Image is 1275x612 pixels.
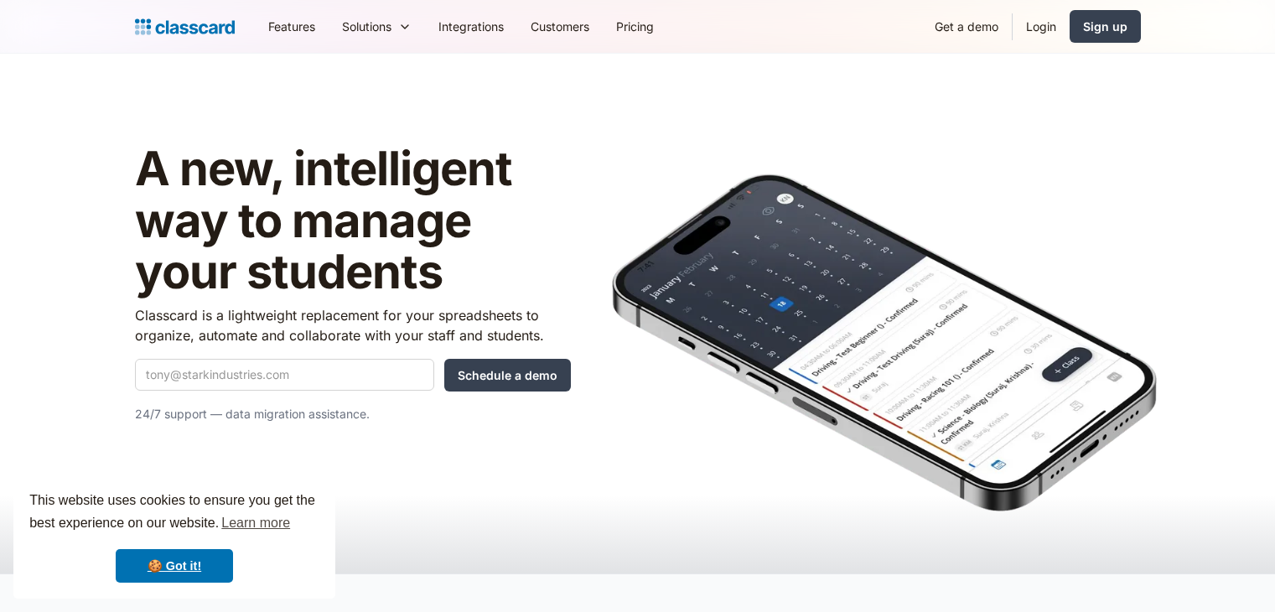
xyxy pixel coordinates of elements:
div: Solutions [329,8,425,45]
a: Pricing [603,8,667,45]
a: Logo [135,15,235,39]
a: Customers [517,8,603,45]
a: Get a demo [921,8,1012,45]
a: dismiss cookie message [116,549,233,583]
div: Sign up [1083,18,1127,35]
input: Schedule a demo [444,359,571,392]
span: This website uses cookies to ensure you get the best experience on our website. [29,490,319,536]
a: Integrations [425,8,517,45]
a: Sign up [1070,10,1141,43]
h1: A new, intelligent way to manage your students [135,143,571,298]
div: Solutions [342,18,391,35]
a: Features [255,8,329,45]
p: Classcard is a lightweight replacement for your spreadsheets to organize, automate and collaborat... [135,305,571,345]
div: cookieconsent [13,475,335,599]
form: Quick Demo Form [135,359,571,392]
p: 24/7 support — data migration assistance. [135,404,571,424]
a: Login [1013,8,1070,45]
input: tony@starkindustries.com [135,359,434,391]
a: learn more about cookies [219,511,293,536]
